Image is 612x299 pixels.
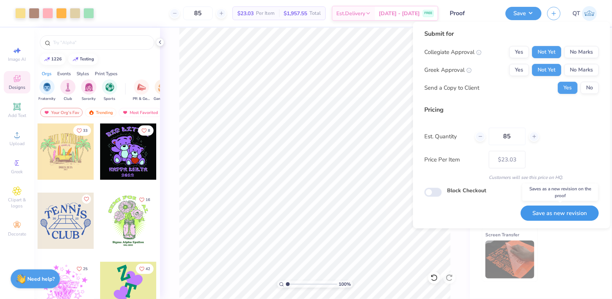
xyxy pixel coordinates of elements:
img: trend_line.gif [72,57,78,62]
span: Decorate [8,231,26,237]
label: Block Checkout [447,187,486,195]
div: Most Favorited [119,108,162,117]
span: Greek [11,169,23,175]
div: Styles [77,70,89,77]
button: filter button [133,79,150,102]
button: filter button [81,79,96,102]
span: [DATE] - [DATE] [379,9,420,17]
div: Saves as a new revision on the proof [522,184,598,201]
button: Not Yet [532,64,561,76]
input: – – [489,128,526,145]
div: Collegiate Approval [424,48,482,57]
div: filter for Game Day [154,79,171,102]
div: Events [57,70,71,77]
button: filter button [39,79,56,102]
span: Game Day [154,96,171,102]
button: Not Yet [532,46,561,58]
button: filter button [60,79,75,102]
button: Like [138,125,154,136]
button: filter button [102,79,117,102]
div: Trending [85,108,116,117]
button: Like [73,264,91,274]
span: Sorority [82,96,96,102]
button: No Marks [564,64,599,76]
span: PR & General [133,96,150,102]
div: Print Types [95,70,118,77]
button: Like [136,195,154,205]
button: Like [82,195,91,204]
span: 8 [148,129,150,133]
button: Save as new revision [521,206,599,221]
button: Yes [509,64,529,76]
span: Designs [9,84,25,90]
img: trending.gif [88,110,94,115]
span: 25 [83,267,88,271]
img: Sorority Image [85,83,93,92]
button: Save [505,7,541,20]
span: Total [309,9,321,17]
button: filter button [154,79,171,102]
div: filter for Sports [102,79,117,102]
strong: Need help? [28,275,55,283]
button: 1226 [40,54,66,65]
label: Price Per Item [424,155,483,164]
img: Screen Transfer [485,240,534,278]
span: Fraternity [39,96,56,102]
div: filter for Sorority [81,79,96,102]
div: Greek Approval [424,66,472,74]
div: Your Org's Fav [40,108,83,117]
span: $1,957.55 [284,9,307,17]
button: testing [68,54,98,65]
img: Club Image [64,83,72,92]
input: – – [183,6,213,20]
img: most_fav.gif [122,110,128,115]
span: Screen Transfer [485,231,519,239]
div: Send a Copy to Client [424,84,479,92]
span: Sports [104,96,116,102]
span: Clipart & logos [4,197,30,209]
span: Add Text [8,112,26,119]
div: filter for Fraternity [39,79,56,102]
span: 16 [146,198,150,202]
span: Per Item [256,9,275,17]
div: Orgs [42,70,52,77]
button: No [581,82,599,94]
div: Pricing [424,105,599,114]
div: testing [80,57,94,61]
button: Like [136,264,154,274]
input: Untitled Design [444,6,500,21]
div: 1226 [52,57,62,61]
span: Image AI [8,56,26,62]
img: Sports Image [105,83,114,92]
img: trend_line.gif [44,57,50,62]
img: PR & General Image [137,83,146,92]
span: Upload [9,141,25,147]
input: Try "Alpha" [52,39,149,46]
button: Like [73,125,91,136]
img: Game Day Image [158,83,167,92]
span: Club [64,96,72,102]
span: Est. Delivery [336,9,365,17]
span: QT [573,9,580,18]
div: Customers will see this price on HQ. [424,174,599,181]
div: Submit for [424,29,599,38]
span: FREE [424,11,432,16]
span: $23.03 [237,9,254,17]
div: filter for PR & General [133,79,150,102]
button: No Marks [564,46,599,58]
a: QT [573,6,597,21]
label: Est. Quantity [424,132,469,141]
span: 100 % [339,281,351,288]
span: 42 [146,267,150,271]
img: most_fav.gif [44,110,50,115]
img: Fraternity Image [43,83,51,92]
div: filter for Club [60,79,75,102]
button: Yes [509,46,529,58]
span: 33 [83,129,88,133]
img: Qa Test [582,6,597,21]
button: Yes [558,82,577,94]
